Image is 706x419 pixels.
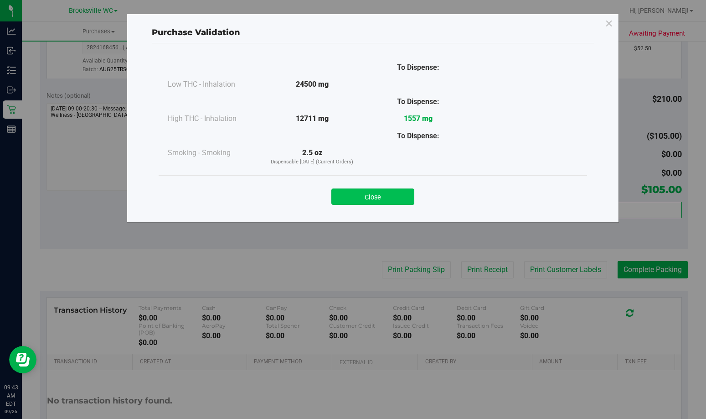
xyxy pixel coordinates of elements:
[365,62,471,73] div: To Dispense:
[9,346,36,373] iframe: Resource center
[404,114,433,123] strong: 1557 mg
[365,96,471,107] div: To Dispense:
[259,79,365,90] div: 24500 mg
[168,113,259,124] div: High THC - Inhalation
[168,147,259,158] div: Smoking - Smoking
[259,158,365,166] p: Dispensable [DATE] (Current Orders)
[152,27,240,37] span: Purchase Validation
[259,147,365,166] div: 2.5 oz
[168,79,259,90] div: Low THC - Inhalation
[259,113,365,124] div: 12711 mg
[331,189,414,205] button: Close
[365,131,471,141] div: To Dispense:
